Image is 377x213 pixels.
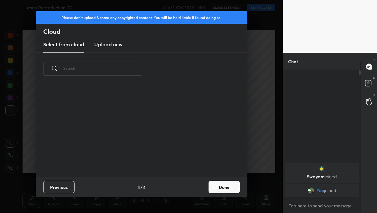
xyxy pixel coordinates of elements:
h4: 4 [143,184,146,190]
p: G [373,93,375,98]
p: T [373,58,375,63]
img: 9802b4cbdbab4d4381d2480607a75a70.jpg [319,165,325,172]
img: e522abdfb3ba4a9ba16d91eb6ff8438d.jpg [308,187,314,194]
button: Previous [43,181,75,193]
p: Swayam [288,174,355,179]
span: joined [324,188,336,193]
input: Search [63,55,142,82]
p: D [373,75,375,80]
span: joined [325,174,337,180]
h4: / [141,184,142,190]
h4: 4 [137,184,140,190]
span: You [317,188,324,193]
p: Chat [283,53,303,70]
h3: Select from cloud [43,41,84,48]
div: grid [283,162,361,198]
div: Please don't upload & share any copyrighted content. You will be held liable if found doing so. [36,11,247,24]
button: Done [209,181,240,193]
h3: Upload new [94,41,122,48]
h2: Cloud [43,28,247,36]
